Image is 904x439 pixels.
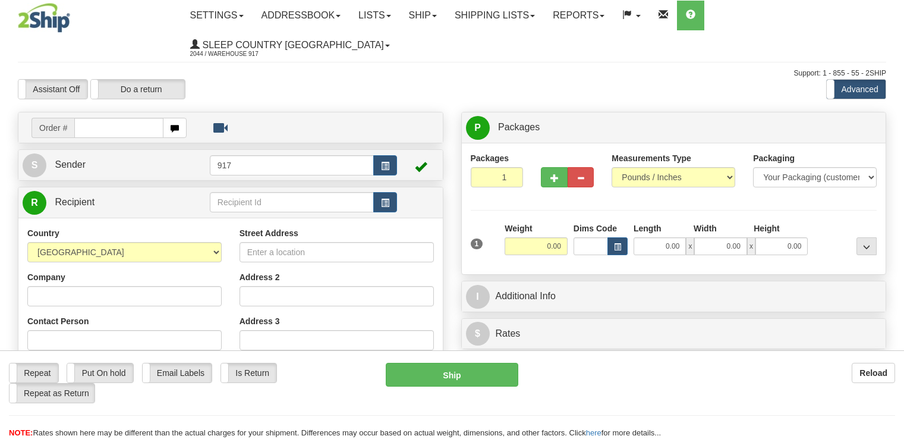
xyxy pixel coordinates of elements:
label: Contact Person [27,315,89,327]
span: 1 [471,239,483,249]
a: R Recipient [23,190,189,215]
label: Assistant Off [18,80,87,99]
input: Sender Id [210,155,374,175]
span: NOTE: [9,428,33,437]
label: Dims Code [574,222,617,234]
a: Addressbook [253,1,350,30]
span: Recipient [55,197,95,207]
label: Packaging [753,152,795,164]
button: Reload [852,363,895,383]
label: Repeat [10,363,58,382]
a: here [586,428,601,437]
label: Email Labels [143,363,212,382]
label: Street Address [240,227,298,239]
label: Width [694,222,717,234]
div: Support: 1 - 855 - 55 - 2SHIP [18,68,886,79]
span: I [466,285,490,309]
a: IAdditional Info [466,284,882,309]
label: Packages [471,152,509,164]
label: Height [754,222,780,234]
label: Repeat as Return [10,384,95,403]
span: x [747,237,755,255]
a: Lists [349,1,399,30]
a: S Sender [23,153,210,177]
span: R [23,191,46,215]
label: Address 3 [240,315,280,327]
a: Ship [400,1,446,30]
a: P Packages [466,115,882,140]
label: Put On hold [67,363,133,382]
label: Country [27,227,59,239]
label: Measurements Type [612,152,691,164]
label: Length [634,222,662,234]
span: Sender [55,159,86,170]
a: Reports [544,1,613,30]
a: Sleep Country [GEOGRAPHIC_DATA] 2044 / Warehouse 917 [181,30,399,60]
a: Settings [181,1,253,30]
span: S [23,153,46,177]
button: Ship [386,363,519,387]
span: P [466,116,490,140]
span: $ [466,322,490,346]
span: 2044 / Warehouse 917 [190,48,279,60]
label: Company [27,271,65,283]
input: Recipient Id [210,192,374,212]
label: Advanced [827,80,886,99]
input: Enter a location [240,242,434,262]
span: Order # [32,118,74,138]
label: Address 2 [240,271,280,283]
span: Packages [498,122,540,132]
a: $Rates [466,322,882,346]
span: x [686,237,694,255]
label: Weight [505,222,532,234]
a: Shipping lists [446,1,544,30]
label: Do a return [91,80,185,99]
img: logo2044.jpg [18,3,70,33]
div: ... [856,237,877,255]
b: Reload [859,368,887,378]
span: Sleep Country [GEOGRAPHIC_DATA] [200,40,384,50]
label: Is Return [221,363,276,382]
